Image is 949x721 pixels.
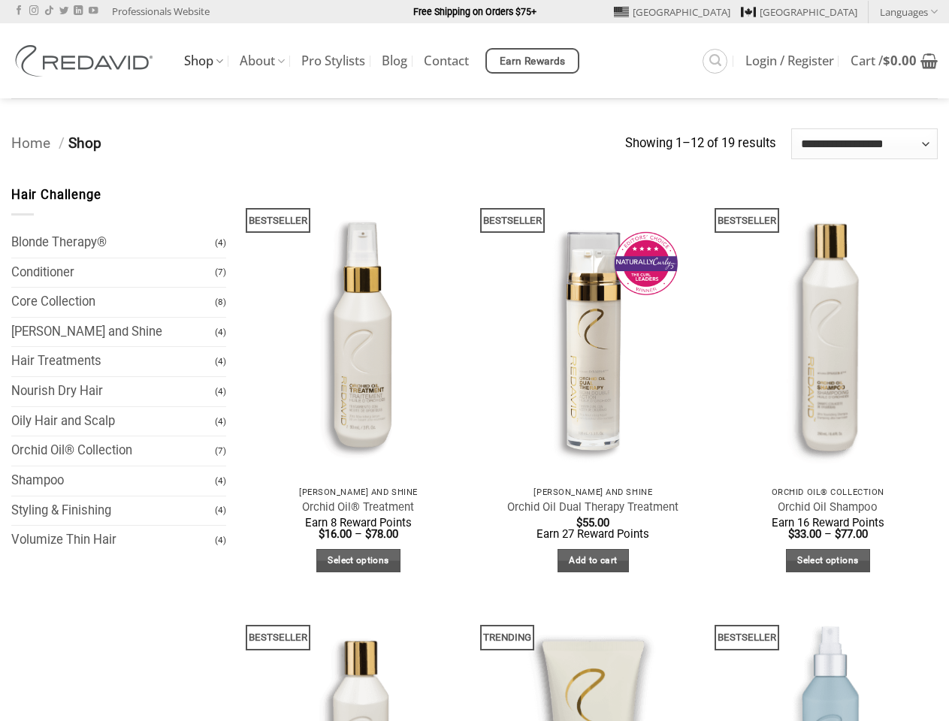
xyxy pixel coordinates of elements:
[215,319,226,345] span: (4)
[184,47,223,76] a: Shop
[59,6,68,17] a: Follow on Twitter
[11,436,215,466] a: Orchid Oil® Collection
[772,516,884,529] span: Earn 16 Reward Points
[11,526,215,555] a: Volumize Thin Hair
[11,288,215,317] a: Core Collection
[703,49,727,74] a: Search
[215,348,226,375] span: (4)
[424,47,469,74] a: Contact
[880,1,938,23] a: Languages
[536,527,649,541] span: Earn 27 Reward Points
[319,527,325,541] span: $
[883,52,890,69] span: $
[249,186,469,478] img: REDAVID Orchid Oil Treatment 90ml
[500,53,566,70] span: Earn Rewards
[786,549,870,572] a: Select options for “Orchid Oil Shampoo”
[11,134,50,152] a: Home
[791,128,938,158] select: Shop order
[11,45,162,77] img: REDAVID Salon Products | United States
[718,186,938,478] img: REDAVID Orchid Oil Shampoo
[788,527,794,541] span: $
[319,527,352,541] bdi: 16.00
[576,516,582,529] span: $
[824,527,832,541] span: –
[883,52,917,69] bdi: 0.00
[576,516,609,529] bdi: 55.00
[835,527,868,541] bdi: 77.00
[215,259,226,285] span: (7)
[507,500,679,514] a: Orchid Oil Dual Therapy Treatment
[302,500,414,514] a: Orchid Oil® Treatment
[44,6,53,17] a: Follow on TikTok
[485,48,579,74] a: Earn Rewards
[365,527,371,541] span: $
[788,527,821,541] bdi: 33.00
[11,132,625,155] nav: Breadcrumb
[625,134,776,154] p: Showing 1–12 of 19 results
[215,438,226,464] span: (7)
[11,407,215,436] a: Oily Hair and Scalp
[835,527,841,541] span: $
[256,487,461,497] p: [PERSON_NAME] and Shine
[483,186,703,478] img: REDAVID Orchid Oil Dual Therapy ~ Award Winning Curl Care
[215,230,226,256] span: (4)
[11,377,215,406] a: Nourish Dry Hair
[851,44,938,77] a: View cart
[491,487,696,497] p: [PERSON_NAME] and Shine
[316,549,400,572] a: Select options for “Orchid Oil® Treatment”
[365,527,398,541] bdi: 78.00
[11,466,215,496] a: Shampoo
[11,496,215,526] a: Styling & Finishing
[89,6,98,17] a: Follow on YouTube
[305,516,412,529] span: Earn 8 Reward Points
[215,289,226,315] span: (8)
[413,6,536,17] strong: Free Shipping on Orders $75+
[745,55,834,67] span: Login / Register
[614,1,730,23] a: [GEOGRAPHIC_DATA]
[29,6,38,17] a: Follow on Instagram
[301,47,365,74] a: Pro Stylists
[215,527,226,554] span: (4)
[382,47,407,74] a: Blog
[240,47,285,76] a: About
[14,6,23,17] a: Follow on Facebook
[74,6,83,17] a: Follow on LinkedIn
[11,188,101,202] span: Hair Challenge
[215,409,226,435] span: (4)
[745,47,834,74] a: Login / Register
[11,228,215,258] a: Blonde Therapy®
[851,55,917,67] span: Cart /
[11,347,215,376] a: Hair Treatments
[11,258,215,288] a: Conditioner
[215,468,226,494] span: (4)
[215,497,226,523] span: (4)
[778,500,878,514] a: Orchid Oil Shampoo
[741,1,857,23] a: [GEOGRAPHIC_DATA]
[11,318,215,347] a: [PERSON_NAME] and Shine
[558,549,629,572] a: Add to cart: “Orchid Oil Dual Therapy Treatment”
[355,527,362,541] span: –
[59,134,65,152] span: /
[215,379,226,405] span: (4)
[725,487,930,497] p: Orchid Oil® Collection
